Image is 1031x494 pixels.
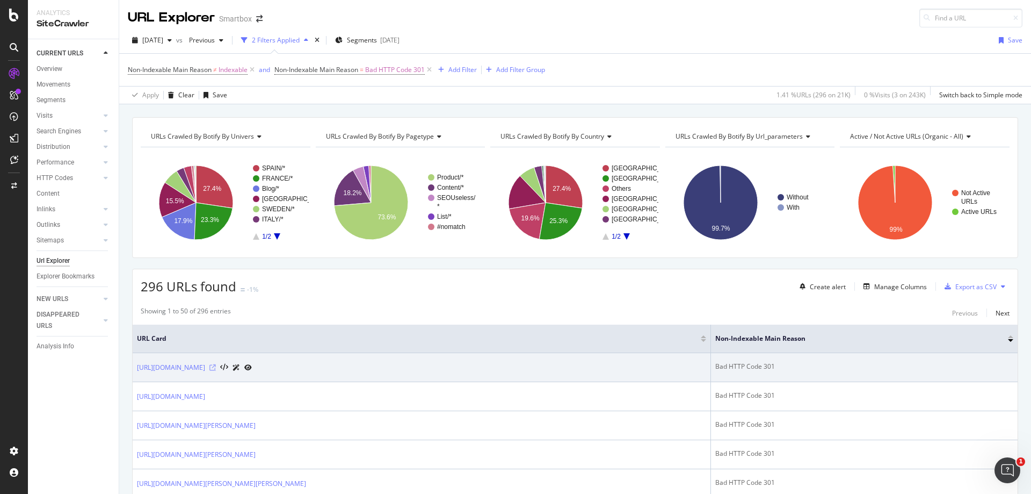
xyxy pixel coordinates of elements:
span: ≠ [213,65,217,74]
a: Explorer Bookmarks [37,271,111,282]
h4: Active / Not Active URLs [848,128,1000,145]
a: Analysis Info [37,341,111,352]
button: Clear [164,87,194,104]
div: Overview [37,63,62,75]
text: 17.9% [174,217,192,225]
a: NEW URLS [37,293,100,305]
a: Overview [37,63,111,75]
text: SPAIN/* [262,164,285,172]
div: Bad HTTP Code 301 [715,449,1013,459]
text: 18.2% [343,189,361,197]
button: Create alert [795,278,846,295]
h4: URLs Crawled By Botify By url_parameters [673,128,825,145]
text: 73.6% [377,213,396,221]
span: 296 URLs found [141,277,236,295]
div: Smartbox [219,13,252,24]
text: Active URLs [961,208,997,216]
button: Add Filter Group [482,63,545,76]
div: 1.41 % URLs ( 296 on 21K ) [776,90,851,99]
div: Url Explorer [37,255,70,267]
span: Indexable [219,62,248,77]
div: and [259,65,270,74]
text: Content/* [437,184,464,191]
button: Previous [185,32,228,49]
span: Segments [347,35,377,45]
div: HTTP Codes [37,173,73,184]
span: 2025 Aug. 11th [142,35,163,45]
text: Others [612,185,631,192]
div: Apply [142,90,159,99]
div: Analysis Info [37,341,74,352]
text: 19.6% [521,214,540,222]
text: [GEOGRAPHIC_DATA] [612,164,679,172]
div: Add Filter Group [496,65,545,74]
div: Inlinks [37,204,55,215]
div: arrow-right-arrow-left [256,15,263,23]
text: 25.3% [549,217,568,225]
text: Not Active [961,189,990,197]
a: Visits [37,110,100,121]
div: Save [213,90,227,99]
div: Next [996,309,1010,318]
a: Performance [37,157,100,168]
div: times [313,35,322,46]
div: NEW URLS [37,293,68,305]
a: Visit Online Page [209,364,216,371]
div: Clear [178,90,194,99]
iframe: Intercom live chat [994,457,1020,483]
span: = [360,65,364,74]
span: vs [176,35,185,45]
div: Performance [37,157,74,168]
div: [DATE] [380,35,400,45]
div: Export as CSV [955,282,997,291]
a: Outlinks [37,219,100,231]
button: Switch back to Simple mode [935,87,1022,104]
a: Inlinks [37,204,100,215]
text: [GEOGRAPHIC_DATA] [612,175,679,182]
span: 1 [1017,457,1025,466]
text: [GEOGRAPHIC_DATA] [612,216,679,223]
div: Add Filter [448,65,477,74]
div: Content [37,188,60,199]
text: List/* [437,213,452,220]
div: SiteCrawler [37,18,110,30]
span: URLs Crawled By Botify By pagetype [326,132,434,141]
div: Bad HTTP Code 301 [715,391,1013,400]
button: 2 Filters Applied [237,32,313,49]
span: Previous [185,35,215,45]
div: Create alert [810,282,846,291]
div: Bad HTTP Code 301 [715,362,1013,371]
div: Segments [37,95,66,106]
a: Distribution [37,141,100,153]
text: 27.4% [203,185,221,192]
span: Active / Not Active URLs (organic - all) [850,132,963,141]
div: Showing 1 to 50 of 296 entries [141,306,231,319]
span: URLs Crawled By Botify By univers [151,132,254,141]
div: -1% [247,285,258,294]
span: Non-Indexable Main Reason [274,65,358,74]
div: Search Engines [37,126,81,137]
div: URL Explorer [128,9,215,27]
text: 99.7% [711,225,730,232]
button: Save [994,32,1022,49]
text: Without [787,194,809,201]
text: ITALY/* [262,216,284,223]
text: 99% [890,226,903,233]
div: Previous [952,309,978,318]
img: Equal [241,288,245,291]
a: AI Url Details [233,362,240,373]
a: Sitemaps [37,235,100,246]
text: URLs [961,198,977,205]
div: 2 Filters Applied [252,35,300,45]
div: Bad HTTP Code 301 [715,478,1013,488]
text: 27.4% [553,185,571,192]
div: 0 % Visits ( 3 on 243K ) [864,90,926,99]
a: DISAPPEARED URLS [37,309,100,332]
text: [GEOGRAPHIC_DATA]/* [262,195,333,203]
a: Content [37,188,111,199]
svg: A chart. [490,156,658,249]
a: Search Engines [37,126,100,137]
span: Non-Indexable Main Reason [128,65,212,74]
a: Url Explorer [37,255,111,267]
text: With [787,204,800,211]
